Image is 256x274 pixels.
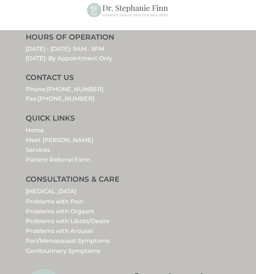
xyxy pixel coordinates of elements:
a: Home [26,127,44,134]
a: [MEDICAL_DATA] [26,188,77,195]
p: [DATE] - [DATE]: 9AM - 5PM [DATE]: By Appointment Only [26,44,231,63]
a: Peri/Menopausal Symptoms [26,237,110,244]
a: Problems with Arousal [26,227,93,234]
h3: CONSULTATIONS & CARE [26,176,231,186]
a: [PHONE_NUMBER] [47,86,103,93]
a: Problems with Orgasm [26,208,94,215]
p: Phone: Fax: [26,85,231,103]
a: Services [26,146,50,153]
span: [PHONE_NUMBER] [38,95,94,102]
h3: QUICK LINKS [26,114,231,125]
a: Problems with Pain [26,198,84,205]
a: Patient Referral Form [26,156,90,163]
h3: HOURS OF OPERATION [26,33,231,44]
a: Problems with Libido/Desire [26,218,110,225]
a: Meet [PERSON_NAME] [26,137,93,144]
h3: CONTACT US [26,74,231,85]
a: Genitourinary Symptoms [26,247,100,254]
